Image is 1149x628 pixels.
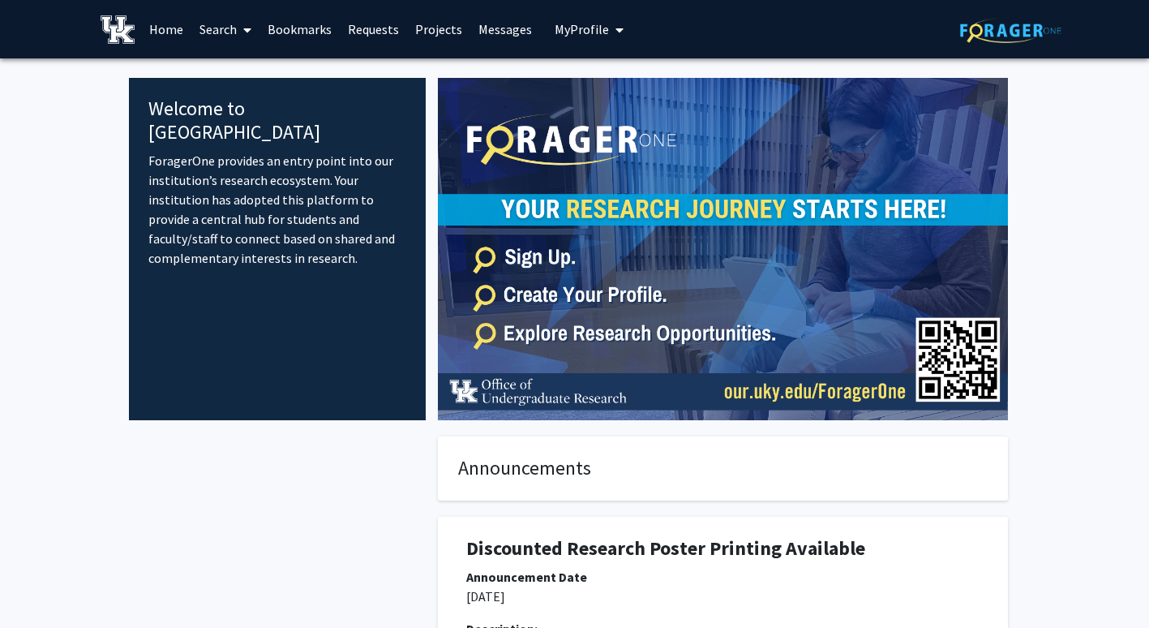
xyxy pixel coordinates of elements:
[340,1,407,58] a: Requests
[470,1,540,58] a: Messages
[458,457,988,480] h4: Announcements
[438,78,1008,420] img: Cover Image
[960,18,1061,43] img: ForagerOne Logo
[259,1,340,58] a: Bookmarks
[466,537,980,561] h1: Discounted Research Poster Printing Available
[148,97,407,144] h4: Welcome to [GEOGRAPHIC_DATA]
[555,21,609,37] span: My Profile
[148,151,407,268] p: ForagerOne provides an entry point into our institution’s research ecosystem. Your institution ha...
[191,1,259,58] a: Search
[141,1,191,58] a: Home
[466,587,980,606] p: [DATE]
[407,1,470,58] a: Projects
[12,555,69,616] iframe: Chat
[466,567,980,587] div: Announcement Date
[101,15,135,44] img: University of Kentucky Logo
